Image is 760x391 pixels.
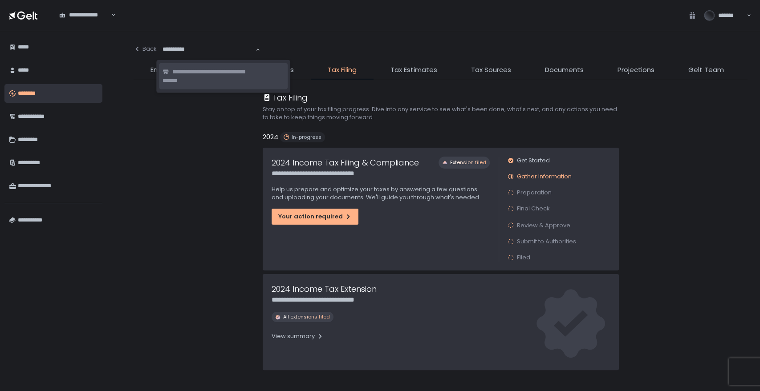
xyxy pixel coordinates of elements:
div: Search for option [53,6,116,25]
div: Back [134,45,157,53]
span: Submit to Authorities [517,238,576,246]
h1: 2024 Income Tax Filing & Compliance [272,157,419,169]
input: Search for option [59,19,110,28]
span: Final Check [517,205,550,213]
h2: 2024 [263,132,278,142]
h2: Stay on top of your tax filing progress. Dive into any service to see what's been done, what's ne... [263,105,619,121]
input: Search for option [163,45,255,54]
span: Projections [618,65,654,75]
span: In-progress [292,134,321,141]
p: Help us prepare and optimize your taxes by answering a few questions and uploading your documents... [272,185,490,202]
button: Back [134,40,157,58]
h1: 2024 Income Tax Extension [272,283,377,295]
span: All extensions filed [283,314,330,320]
span: Documents [545,65,584,75]
span: Tax Filing [328,65,357,75]
span: Get Started [517,157,550,165]
span: Gelt Team [688,65,724,75]
button: View summary [272,329,324,343]
div: View summary [272,332,324,340]
span: Gather Information [517,173,572,181]
button: Your action required [272,209,358,225]
div: Your action required [278,213,352,221]
div: Search for option [157,40,260,59]
span: Extension filed [450,159,486,166]
span: Tax Estimates [390,65,437,75]
span: Tax Sources [471,65,511,75]
span: Entity [150,65,169,75]
span: Filed [517,254,530,262]
span: Review & Approve [517,221,570,230]
div: Tax Filing [263,92,308,104]
span: Preparation [517,189,552,197]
